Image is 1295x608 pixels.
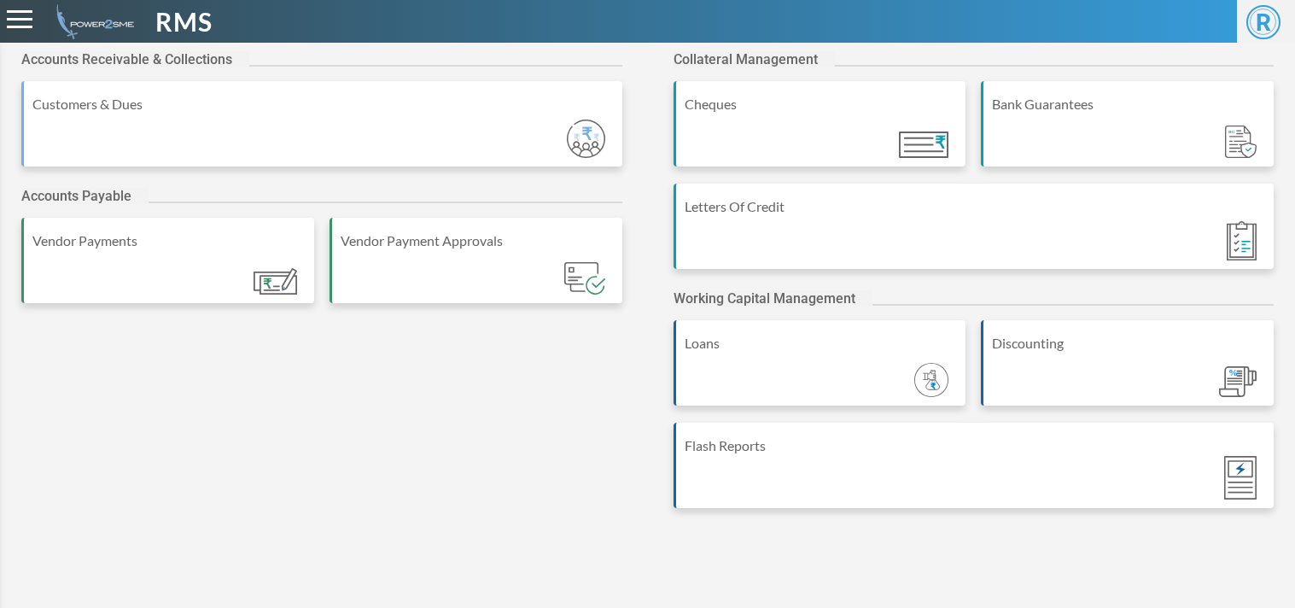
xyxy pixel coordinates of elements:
img: Module_ic [254,268,297,295]
img: admin [50,4,134,39]
a: Flash Reports Module_ic [674,423,1275,525]
a: Vendor Payment Approvals Module_ic [330,218,622,320]
img: Module_ic [1225,126,1257,159]
h2: Working Capital Management [674,290,872,307]
img: Module_ic [1224,456,1257,500]
a: Customers & Dues Module_ic [21,81,622,184]
span: RMS [155,3,213,41]
div: Discounting [992,333,1265,354]
div: Cheques [685,94,958,114]
img: Module_ic [899,132,948,158]
div: Loans [685,333,958,354]
div: Bank Guarantees [992,94,1265,114]
img: Module_ic [567,120,605,158]
h2: Collateral Management [674,51,835,67]
div: Customers & Dues [32,94,614,114]
h2: Accounts Payable [21,188,149,204]
img: Module_ic [1227,221,1257,260]
img: Module_ic [1219,366,1257,398]
a: Loans Module_ic [674,320,966,423]
div: Vendor Payments [32,231,306,251]
span: R [1246,5,1280,39]
a: Letters Of Credit Module_ic [674,184,1275,286]
a: Cheques Module_ic [674,81,966,184]
div: Flash Reports [685,436,1266,456]
img: Module_ic [914,363,948,397]
img: Module_ic [564,262,604,295]
div: Letters Of Credit [685,196,1266,217]
a: Discounting Module_ic [981,320,1274,423]
h2: Accounts Receivable & Collections [21,51,249,67]
div: Vendor Payment Approvals [341,231,614,251]
a: Bank Guarantees Module_ic [981,81,1274,184]
a: Vendor Payments Module_ic [21,218,314,320]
